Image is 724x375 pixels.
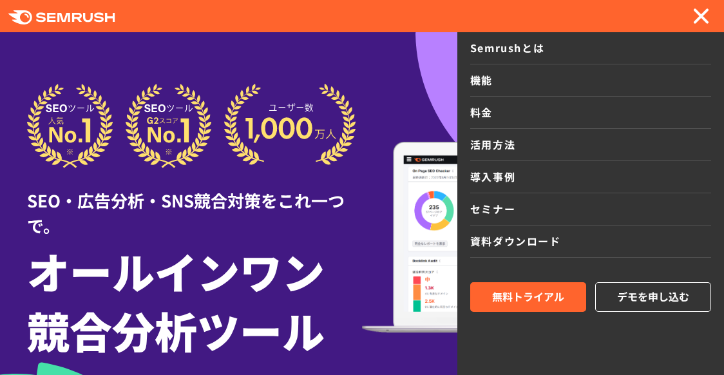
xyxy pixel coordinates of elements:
a: 活用方法 [470,129,711,161]
a: セミナー [470,193,711,226]
a: 導入事例 [470,161,711,193]
div: SEO・広告分析・SNS競合対策をこれ一つで。 [27,168,362,238]
h1: オールインワン 競合分析ツール [27,241,362,360]
a: 料金 [470,97,711,129]
a: デモを申し込む [595,282,711,312]
span: 無料トライアル [492,289,564,305]
a: 機能 [470,64,711,97]
a: 無料トライアル [470,282,586,312]
a: Semrushとは [470,32,711,64]
a: 資料ダウンロード [470,226,711,258]
span: デモを申し込む [617,289,689,305]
